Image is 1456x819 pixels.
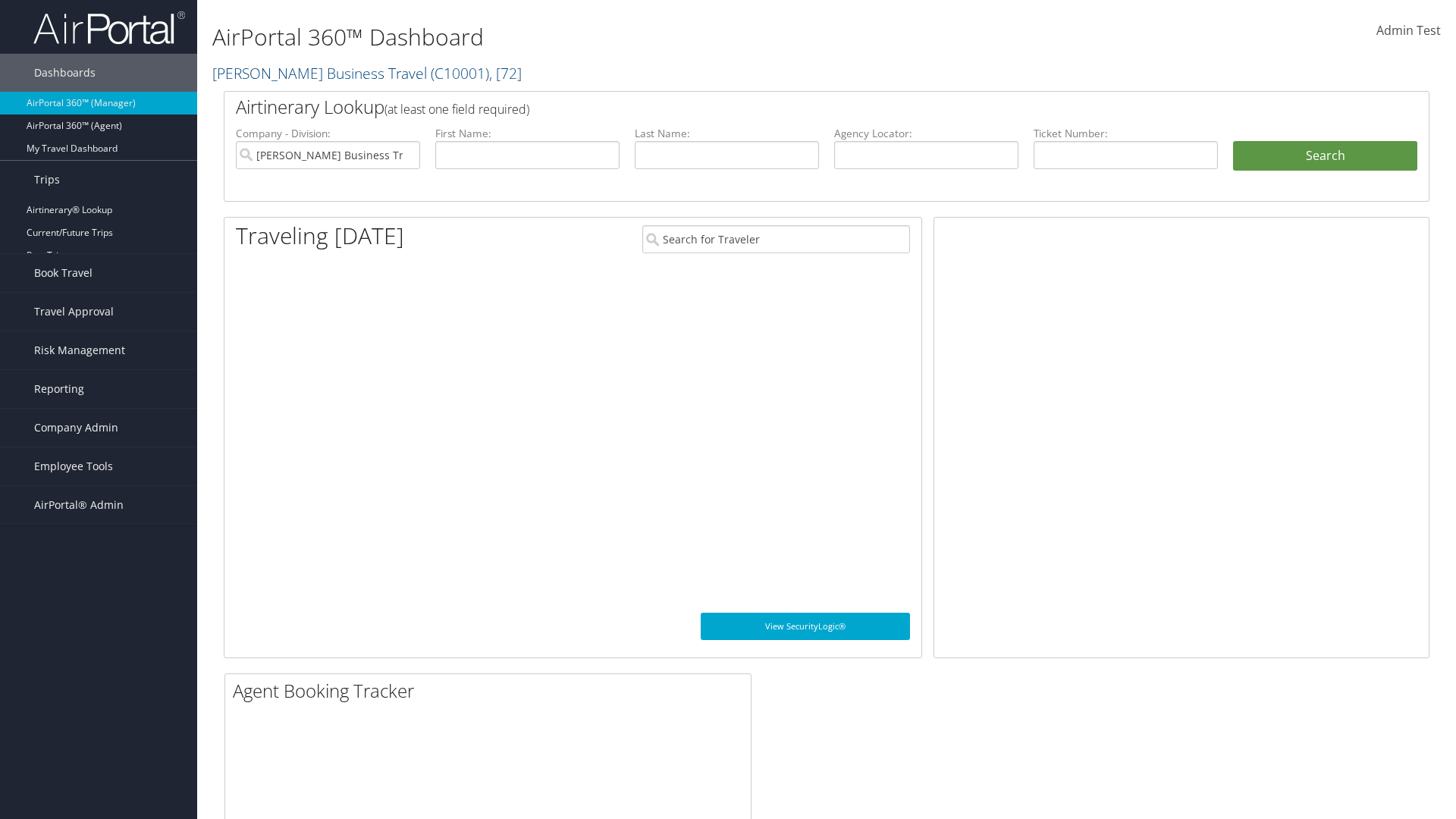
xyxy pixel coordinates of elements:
h1: AirPortal 360™ Dashboard [212,21,1031,53]
label: Ticket Number: [1034,126,1218,141]
input: Search for Traveler [642,225,910,253]
label: First Name: [435,126,620,141]
label: Company - Division: [236,126,420,141]
a: [PERSON_NAME] Business Travel [212,63,522,83]
label: Agency Locator: [834,126,1018,141]
button: Search [1233,141,1417,171]
span: Company Admin [34,409,118,447]
a: View SecurityLogic® [701,613,910,640]
span: Book Travel [34,254,93,292]
span: Admin Test [1376,22,1441,39]
span: Employee Tools [34,447,113,485]
h1: Traveling [DATE] [236,220,404,252]
span: Reporting [34,370,84,408]
a: Admin Test [1376,8,1441,55]
span: Travel Approval [34,293,114,331]
span: Risk Management [34,331,125,369]
h2: Agent Booking Tracker [233,678,751,704]
span: Dashboards [34,54,96,92]
label: Last Name: [635,126,819,141]
span: ( C10001 ) [431,63,489,83]
span: (at least one field required) [384,101,529,118]
span: AirPortal® Admin [34,486,124,524]
img: airportal-logo.png [33,10,185,45]
span: , [ 72 ] [489,63,522,83]
h2: Airtinerary Lookup [236,94,1317,120]
span: Trips [34,161,60,199]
